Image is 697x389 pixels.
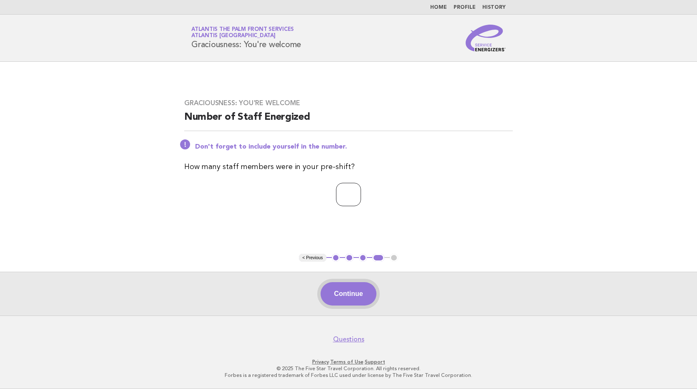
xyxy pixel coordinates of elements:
a: Privacy [312,359,329,365]
a: Home [430,5,447,10]
h2: Number of Staff Energized [184,111,513,131]
button: Continue [321,282,376,306]
h1: Graciousness: You're welcome [191,27,301,49]
a: History [482,5,506,10]
p: How many staff members were in your pre-shift? [184,161,513,173]
a: Questions [333,335,364,344]
p: © 2025 The Five Star Travel Corporation. All rights reserved. [93,365,604,372]
button: 4 [372,254,384,262]
button: 2 [345,254,354,262]
a: Atlantis The Palm Front ServicesAtlantis [GEOGRAPHIC_DATA] [191,27,294,38]
button: < Previous [299,254,326,262]
p: · · [93,359,604,365]
h3: Graciousness: You're welcome [184,99,513,107]
img: Service Energizers [466,25,506,51]
button: 3 [359,254,367,262]
a: Terms of Use [330,359,364,365]
p: Don't forget to include yourself in the number. [195,143,513,151]
span: Atlantis [GEOGRAPHIC_DATA] [191,33,276,39]
a: Support [365,359,385,365]
p: Forbes is a registered trademark of Forbes LLC used under license by The Five Star Travel Corpora... [93,372,604,379]
button: 1 [332,254,340,262]
a: Profile [454,5,476,10]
